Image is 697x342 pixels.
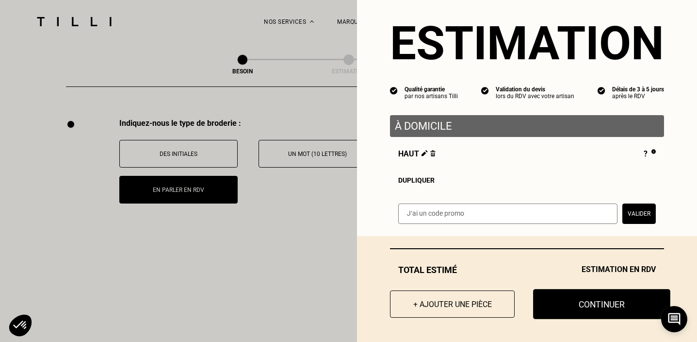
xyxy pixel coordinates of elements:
[496,86,574,93] div: Validation du devis
[430,150,436,156] img: Supprimer
[644,149,656,160] div: ?
[405,93,458,100] div: par nos artisans Tilli
[390,265,664,275] div: Total estimé
[405,86,458,93] div: Qualité garantie
[582,265,656,275] span: Estimation en RDV
[398,149,436,160] span: Haut
[390,16,664,70] section: Estimation
[398,204,617,224] input: J‘ai un code promo
[395,120,659,132] p: À domicile
[496,93,574,100] div: lors du RDV avec votre artisan
[421,150,428,156] img: Éditer
[533,289,670,319] button: Continuer
[390,86,398,95] img: icon list info
[612,93,664,100] div: après le RDV
[398,176,656,184] div: Dupliquer
[481,86,489,95] img: icon list info
[622,204,656,224] button: Valider
[598,86,605,95] img: icon list info
[612,86,664,93] div: Délais de 3 à 5 jours
[390,291,515,318] button: + Ajouter une pièce
[651,149,656,154] img: Pourquoi le prix est indéfini ?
